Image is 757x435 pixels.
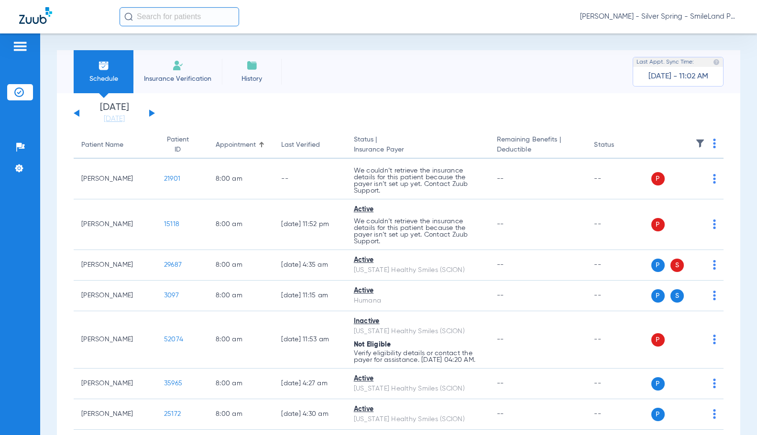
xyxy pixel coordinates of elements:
td: [PERSON_NAME] [74,159,156,199]
div: Active [354,255,482,265]
a: [DATE] [86,114,143,124]
td: 8:00 AM [208,199,274,250]
span: -- [497,336,504,343]
td: 8:00 AM [208,399,274,430]
span: Insurance Verification [141,74,215,84]
span: History [229,74,274,84]
li: [DATE] [86,103,143,124]
span: Deductible [497,145,579,155]
img: group-dot-blue.svg [713,174,716,184]
div: Last Verified [281,140,320,150]
img: group-dot-blue.svg [713,379,716,388]
div: Inactive [354,316,482,326]
td: 8:00 AM [208,311,274,369]
iframe: Chat Widget [709,389,757,435]
div: Active [354,205,482,215]
img: filter.svg [695,139,705,148]
span: P [651,333,665,347]
th: Status [586,132,651,159]
td: -- [586,311,651,369]
td: 8:00 AM [208,159,274,199]
span: 3097 [164,292,179,299]
span: 15118 [164,221,179,228]
span: Insurance Payer [354,145,482,155]
td: -- [586,369,651,399]
img: group-dot-blue.svg [713,335,716,344]
td: -- [586,250,651,281]
span: P [651,408,665,421]
span: 29687 [164,261,182,268]
img: group-dot-blue.svg [713,291,716,300]
td: [PERSON_NAME] [74,311,156,369]
td: [PERSON_NAME] [74,250,156,281]
img: last sync help info [713,59,720,65]
span: P [651,377,665,391]
div: Active [354,286,482,296]
td: 8:00 AM [208,250,274,281]
span: P [651,218,665,231]
span: P [651,172,665,185]
img: hamburger-icon [12,41,28,52]
div: Active [354,374,482,384]
td: 8:00 AM [208,281,274,311]
input: Search for patients [120,7,239,26]
span: -- [497,175,504,182]
span: -- [497,292,504,299]
div: [US_STATE] Healthy Smiles (SCION) [354,384,482,394]
span: Not Eligible [354,341,391,348]
img: group-dot-blue.svg [713,219,716,229]
img: Manual Insurance Verification [172,60,184,71]
th: Status | [346,132,489,159]
div: [US_STATE] Healthy Smiles (SCION) [354,326,482,337]
span: -- [497,261,504,268]
td: [PERSON_NAME] [74,199,156,250]
span: -- [497,221,504,228]
th: Remaining Benefits | [489,132,587,159]
span: 35965 [164,380,182,387]
td: [DATE] 11:15 AM [274,281,346,311]
div: Active [354,404,482,414]
td: [PERSON_NAME] [74,369,156,399]
td: -- [586,399,651,430]
div: [US_STATE] Healthy Smiles (SCION) [354,414,482,424]
td: -- [586,199,651,250]
img: History [246,60,258,71]
td: [DATE] 11:53 AM [274,311,346,369]
span: 52074 [164,336,183,343]
div: Patient Name [81,140,149,150]
img: Search Icon [124,12,133,21]
div: Patient ID [164,135,192,155]
div: Patient ID [164,135,200,155]
p: Verify eligibility details or contact the payer for assistance. [DATE] 04:20 AM. [354,350,482,363]
td: 8:00 AM [208,369,274,399]
p: We couldn’t retrieve the insurance details for this patient because the payer isn’t set up yet. C... [354,167,482,194]
span: [DATE] - 11:02 AM [648,72,708,81]
td: -- [586,159,651,199]
img: Schedule [98,60,110,71]
td: [DATE] 11:52 PM [274,199,346,250]
span: S [670,259,684,272]
span: -- [497,380,504,387]
div: [US_STATE] Healthy Smiles (SCION) [354,265,482,275]
td: [PERSON_NAME] [74,399,156,430]
span: -- [497,411,504,417]
img: group-dot-blue.svg [713,260,716,270]
span: Last Appt. Sync Time: [636,57,694,67]
td: -- [586,281,651,311]
div: Appointment [216,140,256,150]
td: [DATE] 4:30 AM [274,399,346,430]
div: Last Verified [281,140,338,150]
img: group-dot-blue.svg [713,139,716,148]
span: [PERSON_NAME] - Silver Spring - SmileLand PD [580,12,738,22]
span: P [651,289,665,303]
td: [DATE] 4:27 AM [274,369,346,399]
p: We couldn’t retrieve the insurance details for this patient because the payer isn’t set up yet. C... [354,218,482,245]
span: Schedule [81,74,126,84]
div: Appointment [216,140,266,150]
span: 21901 [164,175,180,182]
span: S [670,289,684,303]
td: -- [274,159,346,199]
span: P [651,259,665,272]
td: [DATE] 4:35 AM [274,250,346,281]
